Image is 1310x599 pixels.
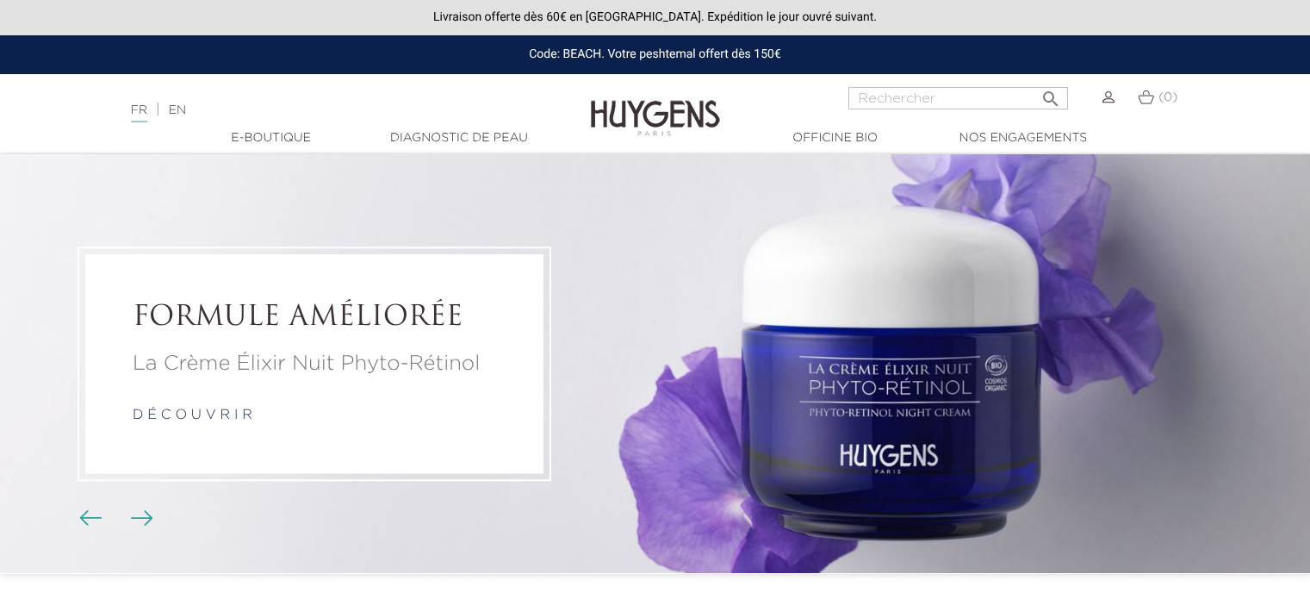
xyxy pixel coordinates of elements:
p: La Crème Élixir Nuit Phyto-Rétinol [133,348,496,379]
a: EN [169,104,186,116]
a: E-Boutique [185,129,357,147]
a: FR [131,104,147,122]
span: (0) [1158,91,1177,103]
img: Huygens [591,72,720,139]
input: Rechercher [848,87,1068,109]
a: Diagnostic de peau [373,129,545,147]
button:  [1035,82,1066,105]
a: Nos engagements [937,129,1109,147]
a: d é c o u v r i r [133,409,252,422]
i:  [1040,84,1061,104]
div: Boutons du carrousel [86,506,142,532]
a: Officine Bio [749,129,922,147]
h2: FORMULE AMÉLIORÉE [133,303,496,335]
div: | [122,100,533,121]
